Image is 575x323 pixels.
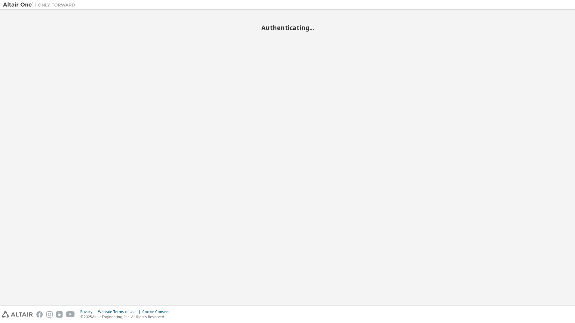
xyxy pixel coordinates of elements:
div: Cookie Consent [142,309,173,314]
img: facebook.svg [36,311,43,318]
img: altair_logo.svg [2,311,33,318]
img: instagram.svg [46,311,53,318]
div: Website Terms of Use [98,309,142,314]
img: youtube.svg [66,311,75,318]
h2: Authenticating... [3,24,572,32]
p: © 2025 Altair Engineering, Inc. All Rights Reserved. [80,314,173,319]
img: linkedin.svg [56,311,63,318]
div: Privacy [80,309,98,314]
img: Altair One [3,2,78,8]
